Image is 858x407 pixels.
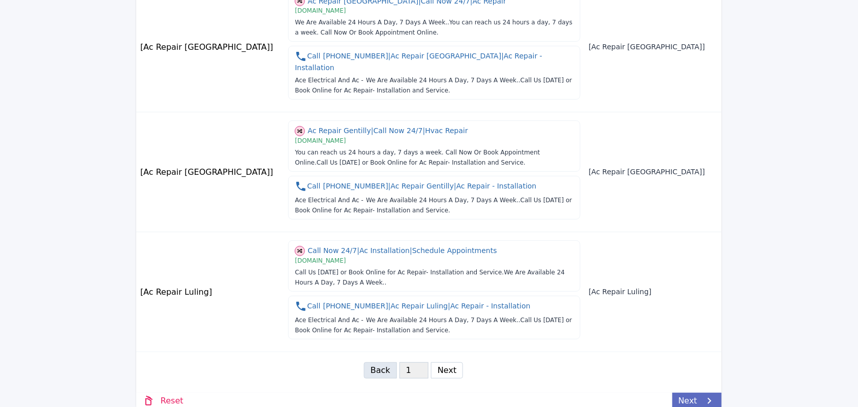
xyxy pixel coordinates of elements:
[295,182,320,190] span: Call
[388,302,391,310] span: |
[410,247,412,255] span: |
[425,127,468,135] span: Hvac Repair
[295,246,305,256] span: Show different combination
[437,29,439,36] span: .
[295,126,305,136] span: Show different combination
[423,127,425,135] span: |
[391,302,450,310] span: Ac Repair Luling
[295,197,572,214] span: Call Us [DATE] or Book Online for Ac Repair- Installation and Service.
[295,137,346,144] span: [DOMAIN_NAME]
[448,302,450,310] span: |
[385,279,387,286] span: .
[323,302,391,310] span: [PHONE_NUMBER]
[589,167,718,177] p: [Ac Repair [GEOGRAPHIC_DATA]]
[295,317,572,334] span: Call Us [DATE] or Book Online for Ac Repair- Installation and Service.
[295,77,363,84] span: Ace Electrical And Ac -
[295,19,449,26] span: We Are Available 24 Hours A Day, 7 Days A Week.
[366,317,520,324] span: We Are Available 24 Hours A Day, 7 Days A Week.
[518,77,520,84] span: .
[502,52,504,60] span: |
[589,42,718,52] p: [Ac Repair [GEOGRAPHIC_DATA]]
[295,52,320,60] span: Call
[317,159,526,166] span: Call Us [DATE] or Book Online for Ac Repair- Installation and Service.
[295,197,363,204] span: Ace Electrical And Ac -
[295,257,346,264] span: [DOMAIN_NAME]
[388,52,391,60] span: |
[371,127,374,135] span: |
[454,182,456,190] span: |
[357,247,360,255] span: |
[295,149,540,166] span: You can reach us 24 hours a day, 7 days a week. Call Now Or Book Appointment Online
[295,269,504,276] span: Call Us [DATE] or Book Online for Ac Repair- Installation and Service.
[295,126,305,136] img: shuffle.svg
[295,246,305,256] img: shuffle.svg
[388,182,391,190] span: |
[518,317,520,324] span: .
[518,197,520,204] span: .
[136,112,288,232] td: [Ac Repair [GEOGRAPHIC_DATA]]
[412,247,497,255] span: Schedule Appointments
[374,127,425,135] span: Call Now 24/7
[295,77,572,94] span: Call Us [DATE] or Book Online for Ac Repair- Installation and Service.
[450,302,531,310] span: Ac Repair - Installation
[136,232,288,352] td: [Ac Repair Luling]
[391,52,504,60] span: Ac Repair [GEOGRAPHIC_DATA]
[308,247,360,255] span: Call Now 24/7
[456,182,537,190] span: Ac Repair - Installation
[391,182,456,190] span: Ac Repair Gentilly
[295,317,363,324] span: Ace Electrical And Ac -
[589,287,718,297] p: [Ac Repair Luling]
[364,362,397,379] button: Back
[447,19,449,26] span: .
[366,197,520,204] span: We Are Available 24 Hours A Day, 7 Days A Week.
[295,302,320,310] span: Call
[308,127,374,135] span: Ac Repair Gentilly
[366,77,520,84] span: We Are Available 24 Hours A Day, 7 Days A Week.
[323,52,391,60] span: [PHONE_NUMBER]
[431,362,463,379] button: Next
[315,159,317,166] span: .
[359,247,412,255] span: Ac Installation
[295,7,346,14] span: [DOMAIN_NAME]
[323,182,391,190] span: [PHONE_NUMBER]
